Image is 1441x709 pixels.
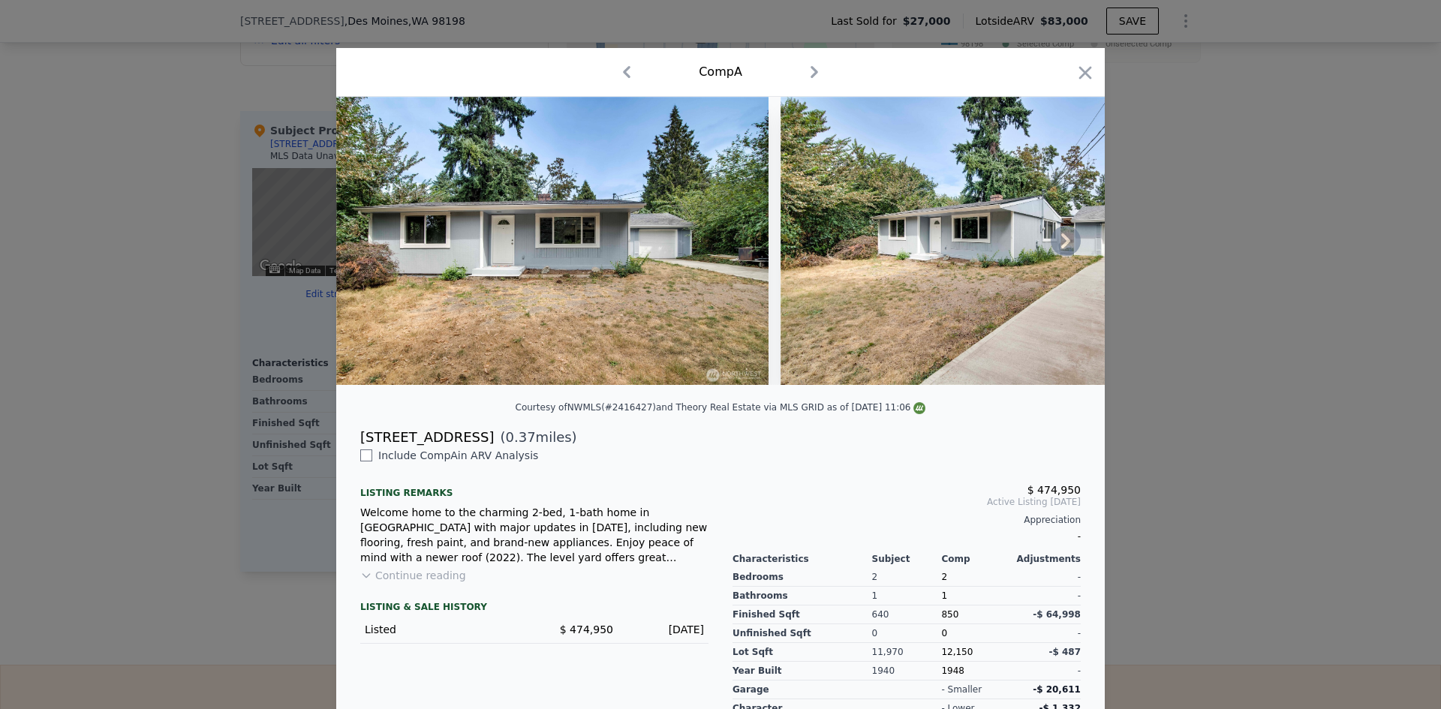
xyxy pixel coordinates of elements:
button: Continue reading [360,568,466,583]
div: 1940 [872,662,942,680]
span: 0.37 [506,429,536,445]
div: - [1011,662,1081,680]
span: Active Listing [DATE] [733,496,1081,508]
span: ( miles) [494,427,576,448]
div: Appreciation [733,514,1081,526]
div: Adjustments [1011,553,1081,565]
div: Comp A [699,63,742,81]
span: Include Comp A in ARV Analysis [372,449,544,461]
div: - [1011,624,1081,643]
div: 11,970 [872,643,942,662]
div: Subject [872,553,942,565]
div: Bathrooms [733,587,872,605]
div: 1 [941,587,1011,605]
div: garage [733,680,872,699]
div: [STREET_ADDRESS] [360,427,494,448]
div: 640 [872,605,942,624]
div: Bedrooms [733,568,872,587]
div: Characteristics [733,553,872,565]
div: Comp [941,553,1011,565]
div: [DATE] [625,622,704,637]
div: 1948 [941,662,1011,680]
span: $ 474,950 [560,623,613,635]
div: 1 [872,587,942,605]
div: - [733,526,1081,547]
span: -$ 64,998 [1033,609,1081,620]
span: $ 474,950 [1027,484,1081,496]
div: - smaller [941,683,982,695]
div: - [1011,587,1081,605]
span: 12,150 [941,647,973,657]
div: Year Built [733,662,872,680]
img: Property Img [336,97,769,385]
div: Unfinished Sqft [733,624,872,643]
img: Property Img [781,97,1213,385]
div: 2 [872,568,942,587]
span: -$ 487 [1048,647,1081,657]
span: -$ 20,611 [1033,684,1081,695]
div: Listed [365,622,522,637]
img: NWMLS Logo [913,402,925,414]
span: 0 [941,628,947,638]
div: Finished Sqft [733,605,872,624]
div: LISTING & SALE HISTORY [360,601,708,616]
div: Listing remarks [360,475,708,499]
div: Courtesy of NWMLS (#2416427) and Theory Real Estate via MLS GRID as of [DATE] 11:06 [516,402,926,413]
span: 850 [941,609,958,620]
div: - [1011,568,1081,587]
div: Welcome home to the charming 2-bed, 1-bath home in [GEOGRAPHIC_DATA] with major updates in [DATE]... [360,505,708,565]
div: 0 [872,624,942,643]
div: Lot Sqft [733,643,872,662]
span: 2 [941,572,947,582]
